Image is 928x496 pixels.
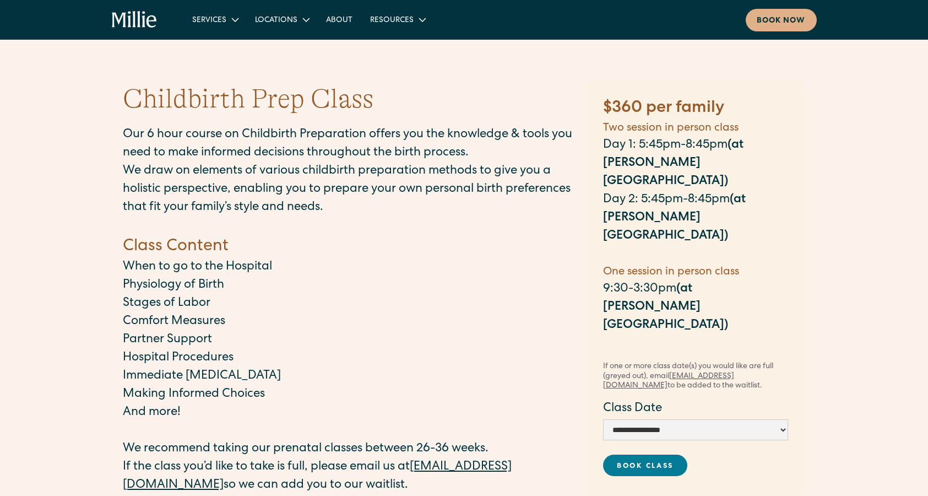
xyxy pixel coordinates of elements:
h5: One session in person class [603,264,788,281]
p: Making Informed Choices [123,386,574,404]
p: 9:30-3:30pm [603,281,788,335]
a: [EMAIL_ADDRESS][DOMAIN_NAME] [123,461,512,492]
strong: (at [PERSON_NAME][GEOGRAPHIC_DATA]) [603,194,746,242]
p: Day 1: 5:45pm-8:45pm [603,137,788,191]
div: Locations [246,10,317,29]
p: ‍ [123,217,574,235]
p: Immediate [MEDICAL_DATA] [123,368,574,386]
strong: (at [PERSON_NAME][GEOGRAPHIC_DATA]) [603,139,744,188]
p: We draw on elements of various childbirth preparation methods to give you a holistic perspective,... [123,163,574,217]
div: If one or more class date(s) you would like are full (greyed out), email to be added to the waitl... [603,362,788,391]
a: About [317,10,361,29]
p: Physiology of Birth [123,277,574,295]
a: Book Class [603,455,688,476]
h5: Two session in person class [603,120,788,137]
p: Stages of Labor [123,295,574,313]
div: Resources [370,15,414,26]
div: Resources [361,10,433,29]
p: Day 2: 5:45pm-8:45pm [603,191,788,246]
p: If the class you’d like to take is full, please email us at so we can add you to our waitlist. [123,459,574,495]
h1: Childbirth Prep Class [123,82,373,117]
div: Locations [255,15,297,26]
div: Services [192,15,226,26]
p: Our 6 hour course on Childbirth Preparation offers you the knowledge & tools you need to make inf... [123,126,574,163]
p: When to go to the Hospital [123,258,574,277]
strong: $360 per family [603,100,724,117]
strong: (at [PERSON_NAME][GEOGRAPHIC_DATA]) [603,283,728,332]
p: Partner Support [123,331,574,349]
p: ‍ [603,246,788,264]
div: Book now [757,15,806,27]
p: And more! [123,404,574,422]
p: Hospital Procedures [123,349,574,368]
p: ‍ [603,335,788,353]
p: We recommend taking our prenatal classes between 26-36 weeks. [123,440,574,459]
h4: Class Content [123,235,574,258]
p: Comfort Measures [123,313,574,331]
a: home [112,11,158,29]
div: Services [183,10,246,29]
a: Book now [746,9,817,31]
p: ‍ [123,422,574,440]
label: Class Date [603,400,788,418]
